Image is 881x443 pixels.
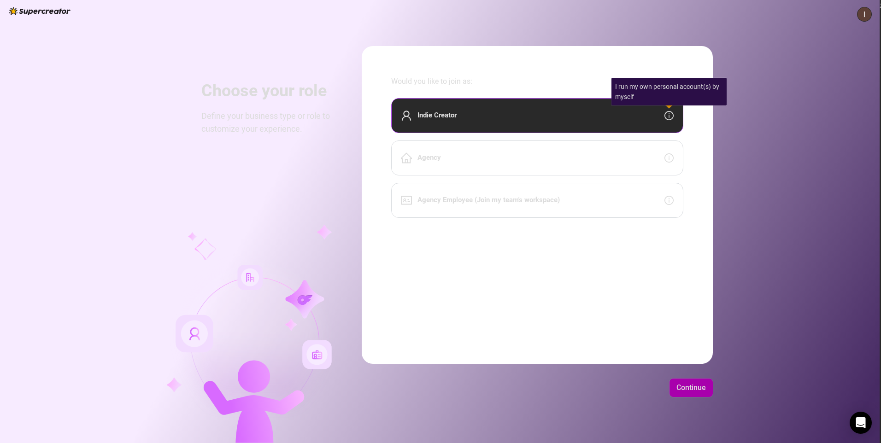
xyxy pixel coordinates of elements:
[664,111,674,120] span: info-circle
[401,195,412,206] span: idcard
[670,379,713,397] button: Continue
[850,412,872,434] div: Open Intercom Messenger
[201,110,340,136] span: Define your business type or role to customize your experience.
[417,153,441,162] strong: Agency
[401,152,412,163] span: home
[611,78,727,105] div: I run my own personal account(s) by myself
[417,196,560,204] strong: Agency Employee (Join my team's workspace)
[201,81,340,101] h1: Choose your role
[391,76,683,87] span: Would you like to join as:
[676,383,706,392] span: Continue
[9,7,70,15] img: logo
[858,7,871,21] img: ACg8ocKd0CIR2Jms0lPPt8YzFdMWbLYJz2VAtIGR6mMSm_hunEEZeA=s96-c
[664,153,674,163] span: info-circle
[417,111,457,119] strong: Indie Creator
[664,196,674,205] span: info-circle
[401,110,412,121] span: user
